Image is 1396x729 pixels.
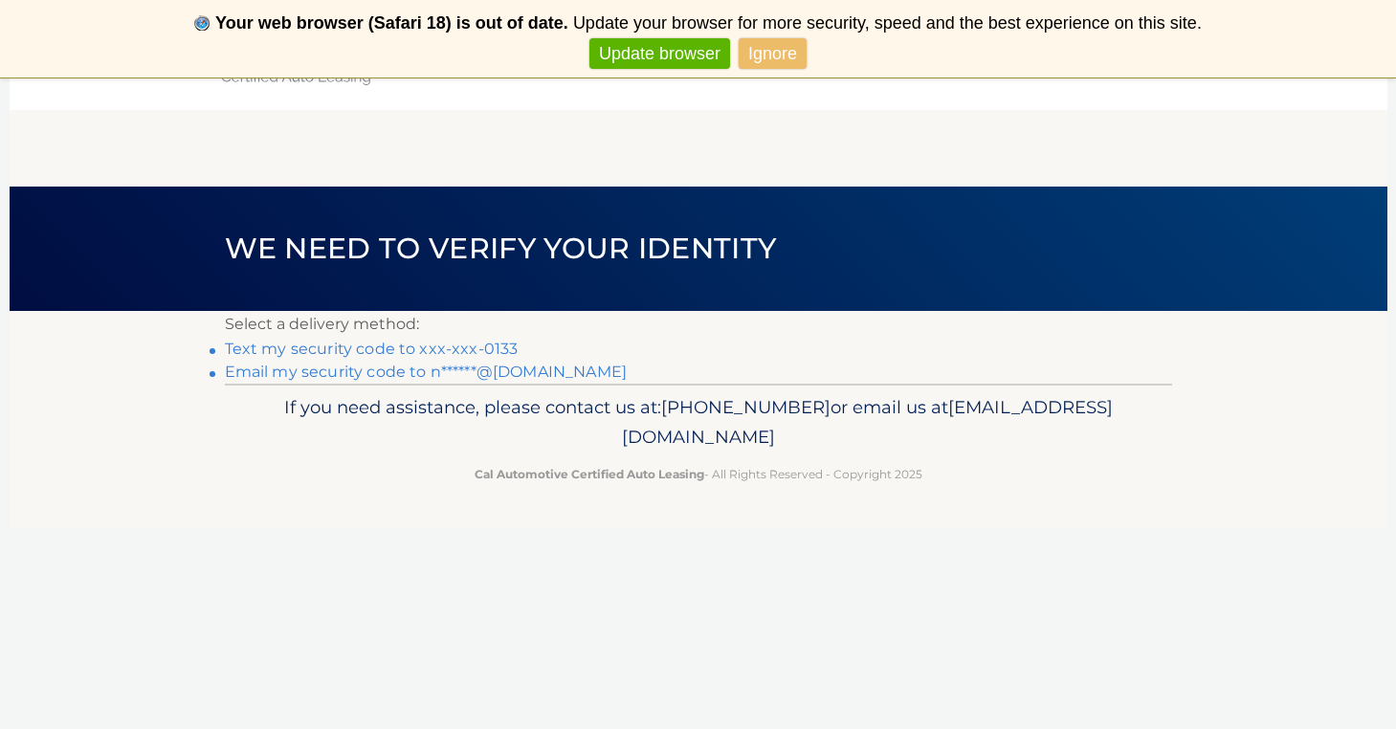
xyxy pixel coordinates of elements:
[225,311,1172,338] p: Select a delivery method:
[225,363,628,381] a: Email my security code to n******@[DOMAIN_NAME]
[589,38,730,70] a: Update browser
[573,13,1202,33] span: Update your browser for more security, speed and the best experience on this site.
[237,464,1160,484] p: - All Rights Reserved - Copyright 2025
[661,396,831,418] span: [PHONE_NUMBER]
[225,340,519,358] a: Text my security code to xxx-xxx-0133
[215,13,568,33] b: Your web browser (Safari 18) is out of date.
[739,38,807,70] a: Ignore
[225,231,777,266] span: We need to verify your identity
[237,392,1160,453] p: If you need assistance, please contact us at: or email us at
[475,467,704,481] strong: Cal Automotive Certified Auto Leasing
